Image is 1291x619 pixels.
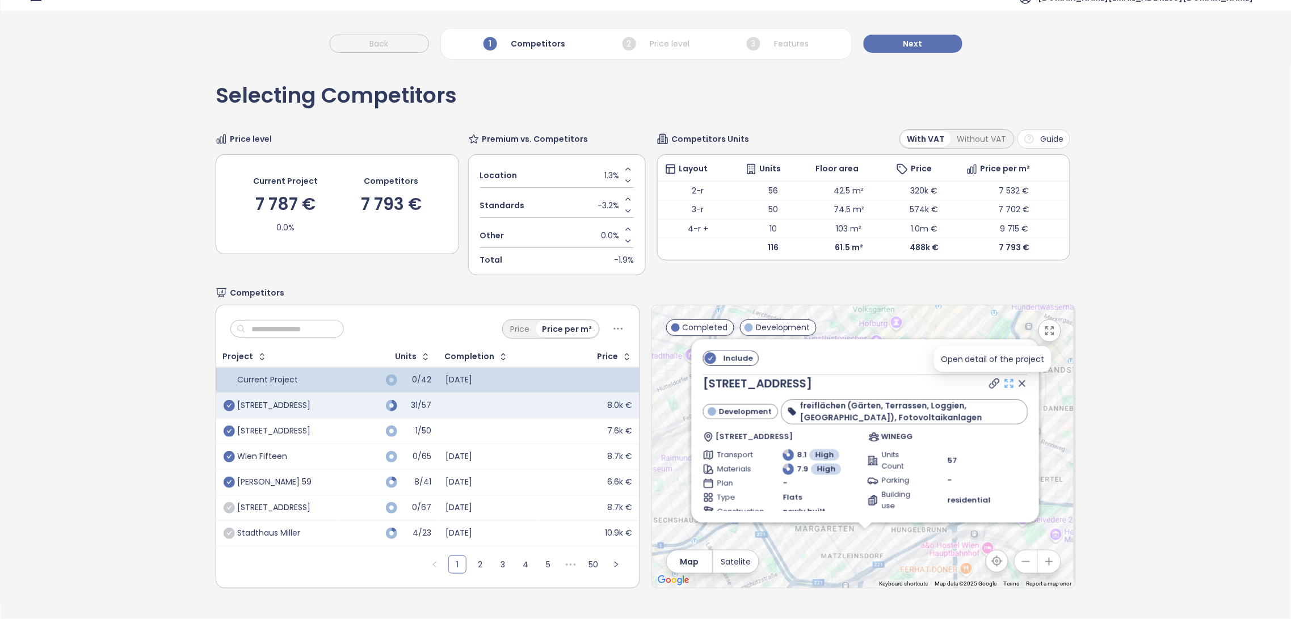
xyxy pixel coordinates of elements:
div: Project [222,353,253,360]
td: 10 [738,219,809,238]
span: check-circle [224,451,235,462]
button: Decrease value [622,175,634,187]
div: 8.7k € [608,452,633,462]
div: 0/42 [403,376,431,384]
span: Price level [230,133,272,145]
span: Total [480,254,503,266]
div: 4/23 [403,529,431,537]
span: left [431,561,438,568]
div: Price [597,353,618,360]
span: Include [718,351,759,365]
div: 1/50 [403,427,431,435]
button: left [426,555,444,574]
span: check-circle [224,400,235,411]
div: 7 787 € [255,196,316,213]
td: 488k € [890,238,960,257]
span: 7.9 [797,464,809,475]
div: 10.9k € [605,528,633,538]
button: right [607,555,625,574]
div: Price level [620,34,693,53]
div: 8.0k € [608,401,633,411]
div: 0.0% [276,221,295,234]
span: newly built [783,506,826,517]
td: 74.5 m² [809,200,889,220]
div: Units [395,353,417,360]
span: residential [948,495,991,506]
div: Completion [444,353,494,360]
span: Map [680,555,699,568]
div: [DATE] [445,503,472,513]
div: Selecting Competitors [216,85,457,118]
li: 4 [516,555,535,574]
span: Location [480,169,518,182]
b: freiflächen (Gärten, Terrassen, Loggien, [GEOGRAPHIC_DATA]), Fotovoltaikanlagen [800,399,982,423]
button: Guide [1017,129,1070,149]
td: 116 [738,238,809,257]
span: -1.9% [614,254,634,266]
a: Report a map error [1027,580,1072,587]
div: 0/65 [403,453,431,460]
div: Layout [665,163,731,175]
span: - [783,478,788,489]
div: [DATE] [445,452,472,462]
span: Guide [1041,133,1064,145]
div: Floor area [816,165,882,172]
div: [DATE] [445,528,472,538]
button: Increase value [622,193,634,205]
span: 57 [948,455,957,466]
span: Materials [717,464,758,475]
span: High [815,449,834,461]
span: Parking [882,475,922,486]
div: 6.6k € [608,477,633,487]
span: 1.3% [604,169,619,182]
div: [DATE] [445,375,472,385]
td: 3-r [658,200,738,220]
div: [PERSON_NAME] 59 [238,477,312,487]
button: Increase value [622,163,634,175]
div: [STREET_ADDRESS] [238,503,311,513]
a: Open this area in Google Maps (opens a new window) [655,573,692,588]
div: 8.7k € [608,503,633,513]
span: 8.1 [797,449,807,461]
li: 3 [494,555,512,574]
td: 4-r + [658,219,738,238]
button: Back [330,35,429,53]
span: Competitors Units [671,133,749,145]
div: 31/57 [403,402,431,409]
div: 8/41 [403,478,431,486]
div: Competitors [481,34,569,53]
span: check-circle [224,426,235,437]
td: 1.0m € [890,219,960,238]
a: Terms (opens in new tab) [1004,580,1020,587]
span: Type [717,492,758,503]
td: 7 793 € [959,238,1069,257]
span: Competitors [230,287,284,299]
span: right [613,561,620,568]
span: -3.2% [598,199,619,212]
span: Premium vs. Competitors [482,133,588,145]
a: 50 [585,556,602,573]
div: 0/67 [403,504,431,511]
td: 7 702 € [959,200,1069,220]
span: Flats [783,492,802,503]
a: [STREET_ADDRESS] [703,376,813,391]
span: Plan [717,478,758,489]
td: 7 532 € [959,181,1069,200]
td: 574k € [890,200,960,220]
span: Development [719,406,772,417]
div: Units [746,163,802,175]
span: ••• [562,555,580,574]
span: Standards [480,199,525,212]
div: Without VAT [951,131,1013,147]
span: 1 [483,37,497,50]
div: Competitors [364,175,419,187]
span: Next [903,37,923,50]
span: 3 [747,37,760,50]
div: Current Project [253,175,318,187]
td: 50 [738,200,809,220]
button: Decrease value [622,205,634,217]
li: 2 [471,555,489,574]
